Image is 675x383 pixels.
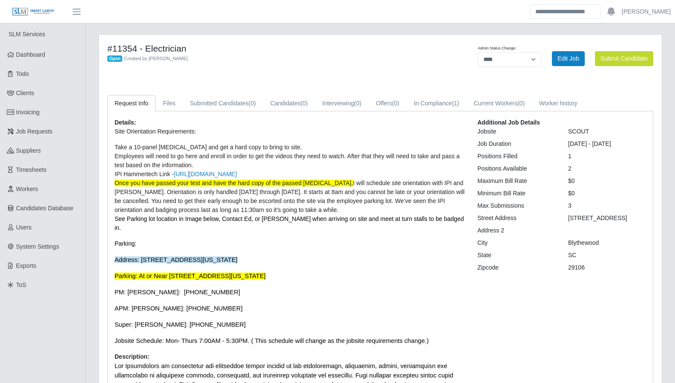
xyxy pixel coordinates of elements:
span: APM: [PERSON_NAME]: [PHONE_NUMBER] [115,305,243,312]
span: IPI Hammertech Link - [115,171,237,177]
div: [DATE] - [DATE] [562,139,652,148]
a: Current Workers [466,95,532,112]
div: State [471,251,562,260]
div: Blythewood [562,238,652,247]
div: 2 [562,164,652,173]
a: [URL][DOMAIN_NAME] [174,171,237,177]
div: $0 [562,189,652,198]
span: Todo [16,70,29,77]
span: Workers [16,186,38,192]
a: Offers [369,95,407,112]
a: Candidates [263,95,315,112]
span: Site Orientation Requirements: [115,128,196,135]
span: (0) [517,100,525,107]
span: Super: [PERSON_NAME]: [PHONE_NUMBER] [115,321,246,328]
div: Positions Filled [471,152,562,161]
div: 1 [562,152,652,161]
a: Interviewing [315,95,369,112]
div: 29106 [562,263,652,272]
div: Jobsite [471,127,562,136]
span: Parking: [115,240,136,247]
span: (0) [392,100,399,107]
div: Positions Available [471,164,562,173]
b: Description: [115,353,149,360]
a: Submitted Candidates [183,95,263,112]
img: SLM Logo [12,7,55,17]
span: Open [107,55,122,62]
span: Users [16,224,32,231]
span: Jobsite Schedule: Mon- Thurs 7:00AM - 5:30PM. ( This schedule will change as the jobsite requirem... [115,337,429,344]
span: Employees will need to go here and enroll in order to get the videos they need to watch. After th... [115,153,460,168]
span: See Parking lot location in Image below, Contact Ed, or [PERSON_NAME] when arriving on site and m... [115,215,464,231]
span: (0) [354,100,362,107]
div: Job Duration [471,139,562,148]
span: Job Requests [16,128,53,135]
span: Suppliers [16,147,41,154]
label: Admin Status Change: [478,46,516,52]
input: Search [530,4,600,19]
div: [STREET_ADDRESS] [562,214,652,223]
a: In Compliance [407,95,467,112]
span: Exports [16,262,36,269]
div: Maximum Bill Rate [471,177,562,186]
div: Max Submissions [471,201,562,210]
div: SCOUT [562,127,652,136]
span: Clients [16,90,34,96]
span: Dashboard [16,51,46,58]
div: Address 2 [471,226,562,235]
b: Details: [115,119,136,126]
div: City [471,238,562,247]
span: PM: [PERSON_NAME]: [PHONE_NUMBER] [115,289,240,296]
b: Additional Job Details [477,119,540,126]
a: [PERSON_NAME] [622,7,671,16]
div: Street Address [471,214,562,223]
a: Worker history [532,95,585,112]
span: Timesheets [16,166,47,173]
span: Created by [PERSON_NAME] [124,56,188,61]
button: Submit Candidate [595,51,653,66]
div: Minimum Bill Rate [471,189,562,198]
span: SLM Services [9,31,45,38]
span: Parking: At or Near [STREET_ADDRESS][US_STATE] [115,273,266,279]
span: Take a 10-panel [MEDICAL_DATA] and get a hard copy to bring to site. [115,144,302,151]
div: Zipcode [471,263,562,272]
span: System Settings [16,243,59,250]
div: 3 [562,201,652,210]
span: Address: [STREET_ADDRESS][US_STATE] [115,256,238,263]
span: Invoicing [16,109,40,116]
a: Request Info [107,95,155,112]
div: SC [562,251,652,260]
span: Candidates Database [16,205,74,212]
span: (1) [452,100,459,107]
span: ToS [16,281,26,288]
div: $0 [562,177,652,186]
a: Files [155,95,183,112]
span: (0) [301,100,308,107]
span: Once you have passed your test and have the hard copy of the passed [MEDICAL_DATA], [115,180,353,186]
a: Edit Job [552,51,585,66]
span: (0) [249,100,256,107]
h4: #11354 - Electrician [107,43,420,54]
